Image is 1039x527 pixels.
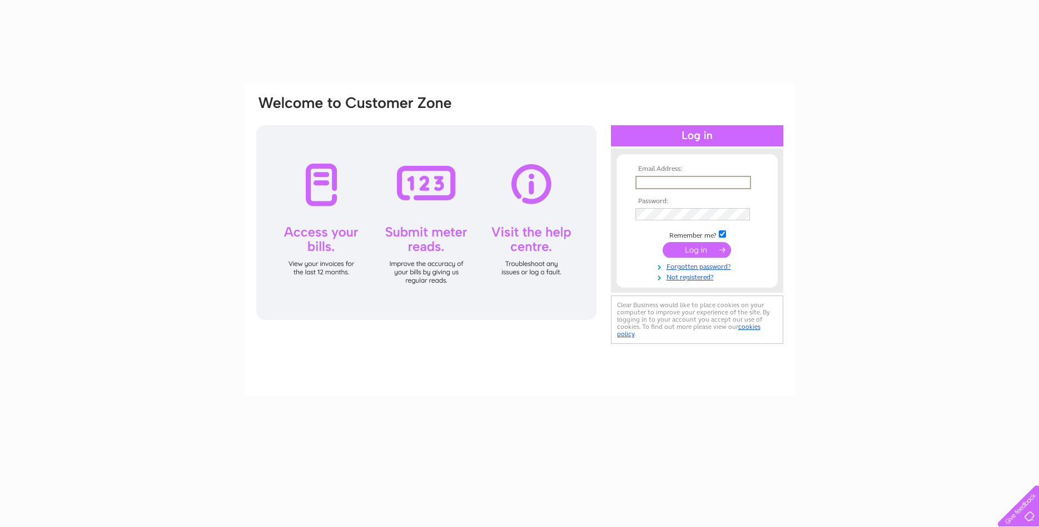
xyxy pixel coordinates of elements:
[635,271,762,282] a: Not registered?
[633,229,762,240] td: Remember me?
[633,198,762,205] th: Password:
[633,165,762,173] th: Email Address:
[611,295,783,344] div: Clear Business would like to place cookies on your computer to improve your experience of the sit...
[617,323,760,338] a: cookies policy
[635,260,762,271] a: Forgotten password?
[663,242,731,258] input: Submit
